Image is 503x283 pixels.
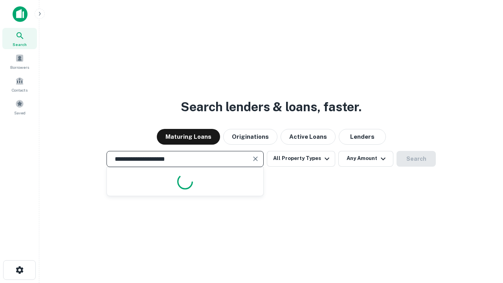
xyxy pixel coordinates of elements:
[2,74,37,95] a: Contacts
[2,96,37,118] a: Saved
[267,151,335,167] button: All Property Types
[338,151,393,167] button: Any Amount
[2,28,37,49] a: Search
[464,220,503,258] iframe: Chat Widget
[281,129,336,145] button: Active Loans
[14,110,26,116] span: Saved
[157,129,220,145] button: Maturing Loans
[181,97,362,116] h3: Search lenders & loans, faster.
[13,41,27,48] span: Search
[223,129,277,145] button: Originations
[339,129,386,145] button: Lenders
[250,153,261,164] button: Clear
[12,87,28,93] span: Contacts
[13,6,28,22] img: capitalize-icon.png
[10,64,29,70] span: Borrowers
[2,51,37,72] a: Borrowers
